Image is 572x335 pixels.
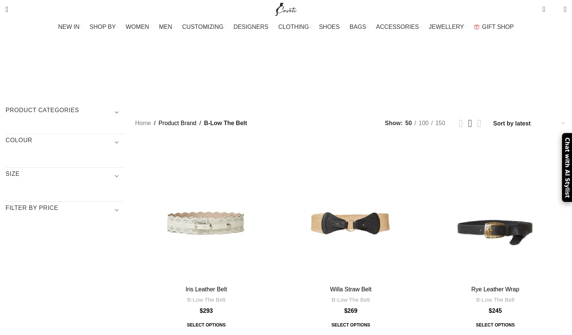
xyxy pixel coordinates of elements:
a: CLOTHING [278,20,312,34]
span: SHOP BY [90,23,116,30]
span: MEN [159,23,173,30]
span: $ [489,308,492,314]
a: Willa Straw Belt [330,286,371,292]
span: $ [200,308,203,314]
span: NEW IN [58,23,80,30]
a: MEN [159,20,175,34]
bdi: 269 [344,308,358,314]
a: 0 [539,2,549,17]
bdi: 245 [489,308,502,314]
a: ACCESSORIES [376,20,422,34]
bdi: 293 [200,308,213,314]
a: Search [2,2,12,17]
span: ACCESSORIES [376,23,419,30]
span: WOMEN [126,23,149,30]
span: 0 [552,7,558,13]
a: JEWELLERY [429,20,466,34]
span: $ [344,308,348,314]
span: JEWELLERY [429,23,464,30]
a: DESIGNERS [234,20,271,34]
a: SHOES [319,20,342,34]
a: Iris Leather Belt [185,286,227,292]
a: Rye Leather Wrap [471,286,519,292]
a: B-Low The Belt [187,296,225,304]
a: CUSTOMIZING [182,20,226,34]
span: SHOES [319,23,339,30]
a: SHOP BY [90,20,118,34]
a: WOMEN [126,20,152,34]
a: GIFT SHOP [474,20,514,34]
a: Select options for “Willa Straw Belt” [326,319,375,332]
span: DESIGNERS [234,23,268,30]
a: Rye Leather Wrap [424,140,566,282]
a: BAGS [349,20,368,34]
h3: Product categories [6,106,124,119]
h3: COLOUR [6,136,124,149]
a: Willa Straw Belt [280,140,422,282]
span: 0 [543,4,549,9]
span: Select options [326,319,375,332]
a: Iris Leather Belt [135,140,277,282]
div: Main navigation [2,20,570,34]
span: Select options [182,319,231,332]
span: CUSTOMIZING [182,23,224,30]
img: GiftBag [474,24,479,29]
span: BAGS [349,23,366,30]
a: B-Low The Belt [476,296,515,304]
a: Select options for “Rye Leather Wrap” [471,319,520,332]
span: Select options [471,319,520,332]
a: NEW IN [58,20,82,34]
span: CLOTHING [278,23,309,30]
span: GIFT SHOP [482,23,514,30]
h3: Filter by price [6,204,124,217]
div: My Wishlist [551,2,558,17]
a: Site logo [274,6,298,12]
a: Select options for “Iris Leather Belt” [182,319,231,332]
a: B-Low The Belt [332,296,370,304]
h3: SIZE [6,170,124,182]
